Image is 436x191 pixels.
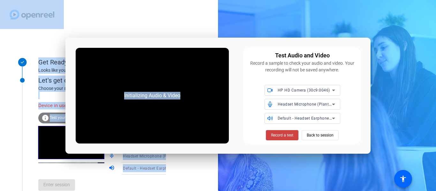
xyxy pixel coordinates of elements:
span: HP HD Camera (30c9:0046) [278,88,330,92]
span: Headset Microphone (Plantronics Blackwire 3220 Series) [278,101,384,107]
div: Test Audio and Video [275,51,330,60]
span: Default - Headset Earphone (Plantronics Blackwire 3220 Series) [278,115,396,121]
span: Back to session [307,129,334,141]
span: Test your audio and video [50,115,94,120]
span: Default - Headset Earphone (Plantronics Blackwire 3220 Series) [123,165,242,171]
div: Get Ready! [38,57,166,67]
span: Headset Microphone (Plantronics Blackwire 3220 Series) [123,153,229,158]
mat-icon: mic_none [109,152,116,160]
mat-icon: volume_up [109,165,116,172]
div: Let's get connected. [38,76,179,85]
span: Record a test [271,132,293,138]
button: Back to session [302,130,339,140]
mat-icon: accessibility [399,175,407,183]
div: Record a sample to check your audio and video. Your recording will not be saved anywhere. [247,60,357,73]
div: Choose your settings [38,85,179,92]
div: Device in use [38,99,109,113]
button: Record a test [266,130,298,140]
div: Initializing Audio & Video [118,85,187,106]
div: Looks like you've been invited to join [38,67,166,74]
mat-icon: info [41,114,49,122]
